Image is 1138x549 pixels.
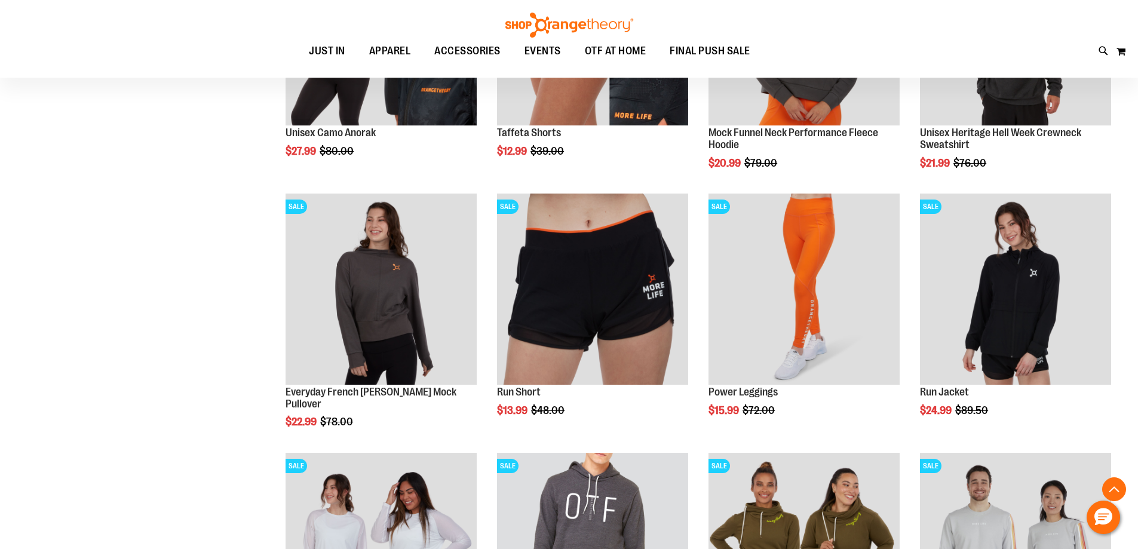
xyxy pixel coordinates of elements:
[953,157,988,169] span: $76.00
[703,188,906,447] div: product
[920,194,1111,385] img: Product image for Run Jacket
[297,38,357,65] a: JUST IN
[708,194,900,385] img: Product image for Power Leggings
[585,38,646,65] span: OTF AT HOME
[434,38,501,65] span: ACCESSORIES
[422,38,513,65] a: ACCESSORIES
[708,127,878,151] a: Mock Funnel Neck Performance Fleece Hoodie
[286,200,307,214] span: SALE
[920,157,952,169] span: $21.99
[504,13,635,38] img: Shop Orangetheory
[708,157,743,169] span: $20.99
[530,145,566,157] span: $39.00
[743,404,777,416] span: $72.00
[513,38,573,65] a: EVENTS
[497,127,561,139] a: Taffeta Shorts
[573,38,658,65] a: OTF AT HOME
[497,194,688,387] a: Product image for Run ShortsSALE
[280,188,483,458] div: product
[497,194,688,385] img: Product image for Run Shorts
[920,200,941,214] span: SALE
[369,38,411,65] span: APPAREL
[708,194,900,387] a: Product image for Power LeggingsSALE
[1087,501,1120,534] button: Hello, have a question? Let’s chat.
[1102,477,1126,501] button: Back To Top
[744,157,779,169] span: $79.00
[286,194,477,385] img: Product image for Everyday French Terry Crop Mock Pullover
[286,386,456,410] a: Everyday French [PERSON_NAME] Mock Pullover
[309,38,345,65] span: JUST IN
[497,404,529,416] span: $13.99
[491,188,694,447] div: product
[708,386,778,398] a: Power Leggings
[286,416,318,428] span: $22.99
[531,404,566,416] span: $48.00
[914,188,1117,447] div: product
[357,38,423,65] a: APPAREL
[708,459,730,473] span: SALE
[286,145,318,157] span: $27.99
[658,38,762,65] a: FINAL PUSH SALE
[955,404,990,416] span: $89.50
[920,194,1111,387] a: Product image for Run JacketSALE
[670,38,750,65] span: FINAL PUSH SALE
[920,127,1081,151] a: Unisex Heritage Hell Week Crewneck Sweatshirt
[497,200,519,214] span: SALE
[286,194,477,387] a: Product image for Everyday French Terry Crop Mock PulloverSALE
[524,38,561,65] span: EVENTS
[497,145,529,157] span: $12.99
[920,459,941,473] span: SALE
[708,404,741,416] span: $15.99
[708,200,730,214] span: SALE
[320,416,355,428] span: $78.00
[497,386,541,398] a: Run Short
[920,404,953,416] span: $24.99
[286,459,307,473] span: SALE
[920,386,969,398] a: Run Jacket
[320,145,355,157] span: $80.00
[497,459,519,473] span: SALE
[286,127,376,139] a: Unisex Camo Anorak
